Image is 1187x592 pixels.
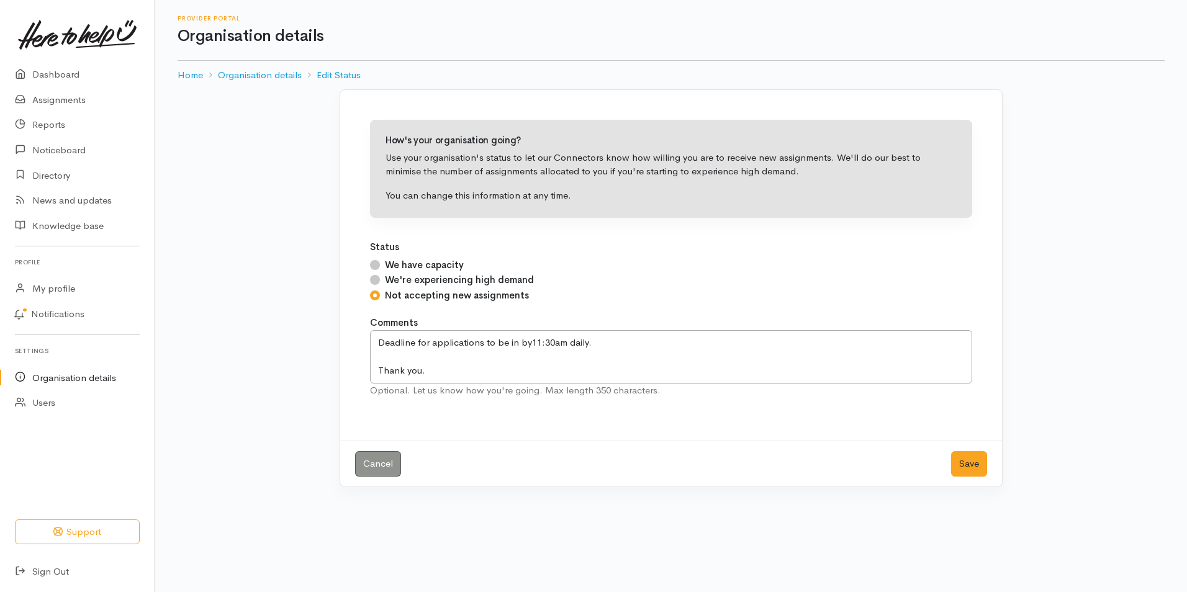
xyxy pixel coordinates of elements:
[370,240,399,254] label: Status
[15,254,140,271] h6: Profile
[386,189,957,203] p: You can change this information at any time.
[178,61,1165,90] nav: breadcrumb
[370,316,418,330] label: Comments
[15,519,140,545] button: Support
[218,68,302,83] a: Organisation details
[178,68,203,83] a: Home
[178,15,1165,22] h6: Provider Portal
[15,343,140,359] h6: Settings
[386,151,957,179] p: Use your organisation's status to let our Connectors know how willing you are to receive new assi...
[370,383,972,398] div: Optional. Let us know how you're going. Max length 350 characters.
[178,27,1165,45] h1: Organisation details
[355,451,401,477] a: Cancel
[385,273,534,287] label: We're experiencing high demand
[386,135,957,146] h4: How's your organisation going?
[385,289,529,303] label: Not accepting new assignments
[385,258,464,272] label: We have capacity
[951,451,987,477] button: Save
[317,68,361,83] a: Edit Status
[370,330,972,383] textarea: Deadline for applications to be in by11:30am daily. Thank you.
